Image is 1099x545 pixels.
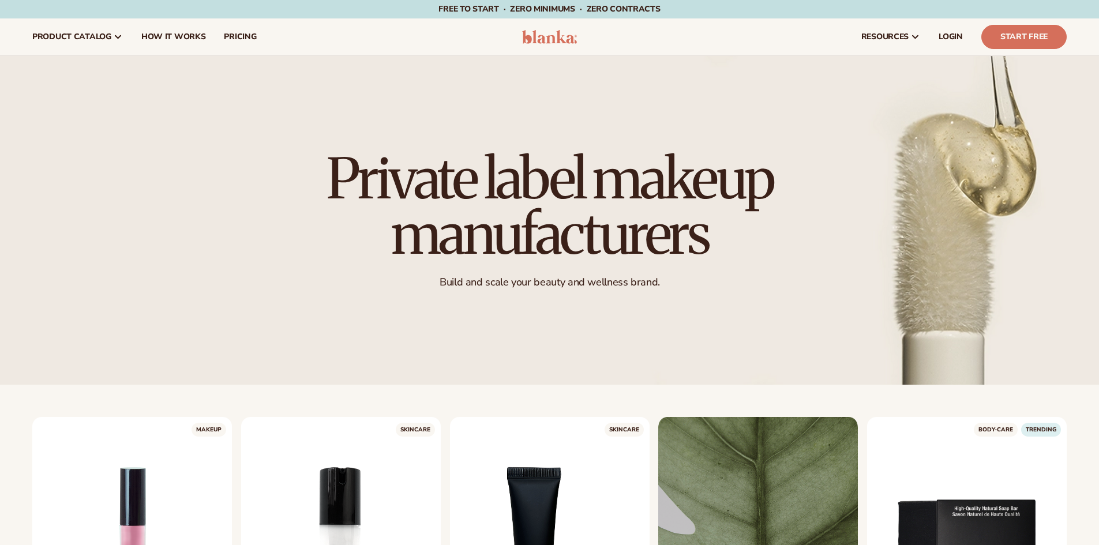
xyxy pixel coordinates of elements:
[224,32,256,42] span: pricing
[861,32,909,42] span: resources
[438,3,660,14] span: Free to start · ZERO minimums · ZERO contracts
[852,18,929,55] a: resources
[981,25,1067,49] a: Start Free
[32,32,111,42] span: product catalog
[215,18,265,55] a: pricing
[132,18,215,55] a: How It Works
[23,18,132,55] a: product catalog
[939,32,963,42] span: LOGIN
[293,276,807,289] p: Build and scale your beauty and wellness brand.
[141,32,206,42] span: How It Works
[293,151,807,262] h1: Private label makeup manufacturers
[929,18,972,55] a: LOGIN
[522,30,577,44] img: logo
